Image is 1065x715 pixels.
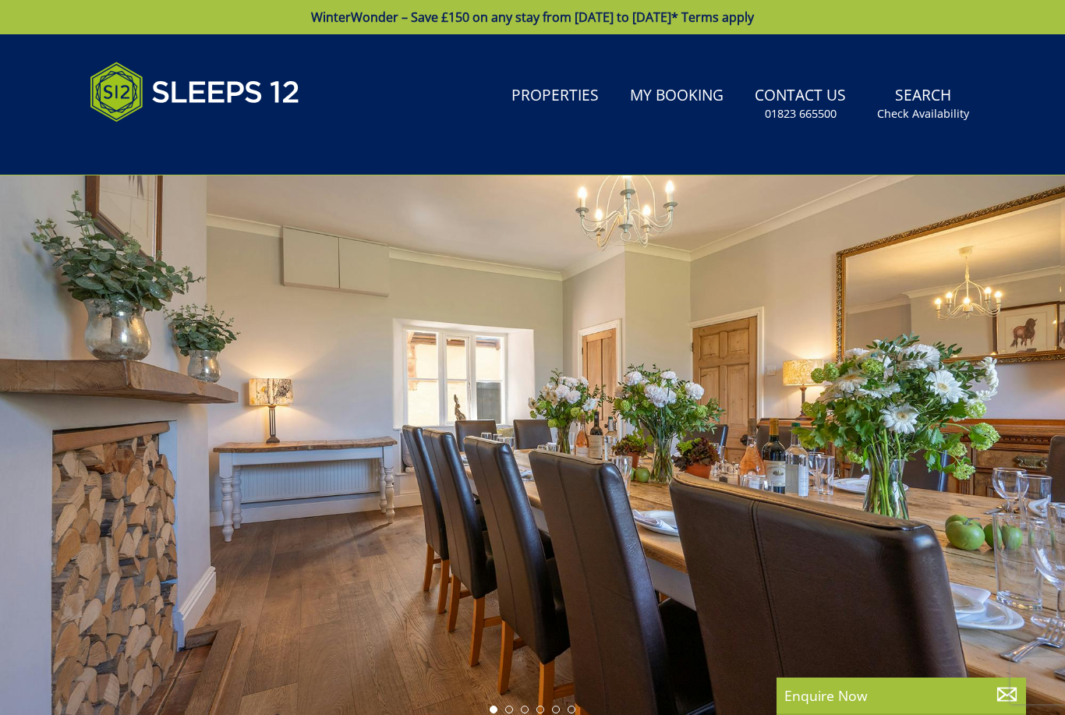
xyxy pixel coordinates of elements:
[505,79,605,114] a: Properties
[765,106,837,122] small: 01823 665500
[82,140,246,154] iframe: Customer reviews powered by Trustpilot
[748,79,852,129] a: Contact Us01823 665500
[624,79,730,114] a: My Booking
[784,685,1018,706] p: Enquire Now
[90,53,300,131] img: Sleeps 12
[877,106,969,122] small: Check Availability
[871,79,975,129] a: SearchCheck Availability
